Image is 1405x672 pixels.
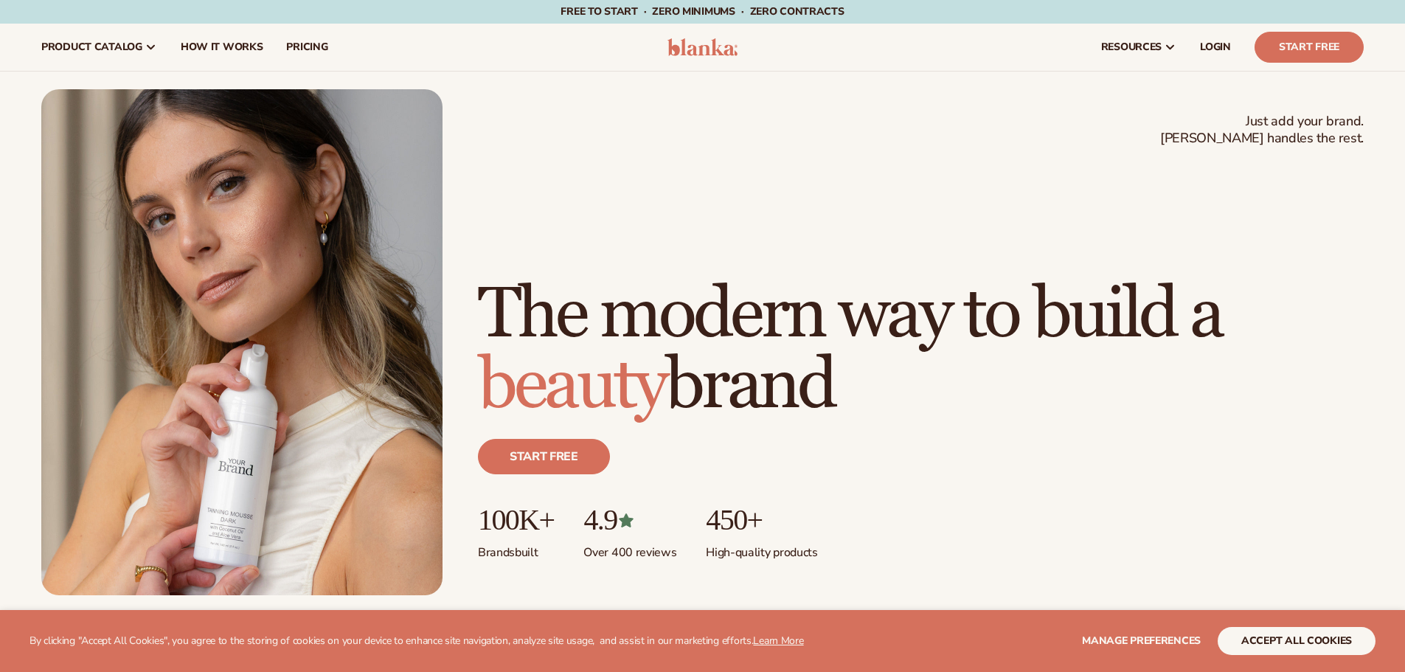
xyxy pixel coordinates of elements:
[706,504,817,536] p: 450+
[286,41,327,53] span: pricing
[478,342,665,429] span: beauty
[1255,32,1364,63] a: Start Free
[667,38,738,56] img: logo
[1082,627,1201,655] button: Manage preferences
[274,24,339,71] a: pricing
[30,635,804,648] p: By clicking "Accept All Cookies", you agree to the storing of cookies on your device to enhance s...
[478,536,554,561] p: Brands built
[1089,24,1188,71] a: resources
[1188,24,1243,71] a: LOGIN
[1101,41,1162,53] span: resources
[753,634,803,648] a: Learn More
[478,439,610,474] a: Start free
[561,4,844,18] span: Free to start · ZERO minimums · ZERO contracts
[583,536,676,561] p: Over 400 reviews
[1200,41,1231,53] span: LOGIN
[1082,634,1201,648] span: Manage preferences
[169,24,275,71] a: How It Works
[1218,627,1375,655] button: accept all cookies
[478,504,554,536] p: 100K+
[478,280,1364,421] h1: The modern way to build a brand
[1160,113,1364,148] span: Just add your brand. [PERSON_NAME] handles the rest.
[41,89,443,595] img: Female holding tanning mousse.
[181,41,263,53] span: How It Works
[30,24,169,71] a: product catalog
[41,41,142,53] span: product catalog
[706,536,817,561] p: High-quality products
[583,504,676,536] p: 4.9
